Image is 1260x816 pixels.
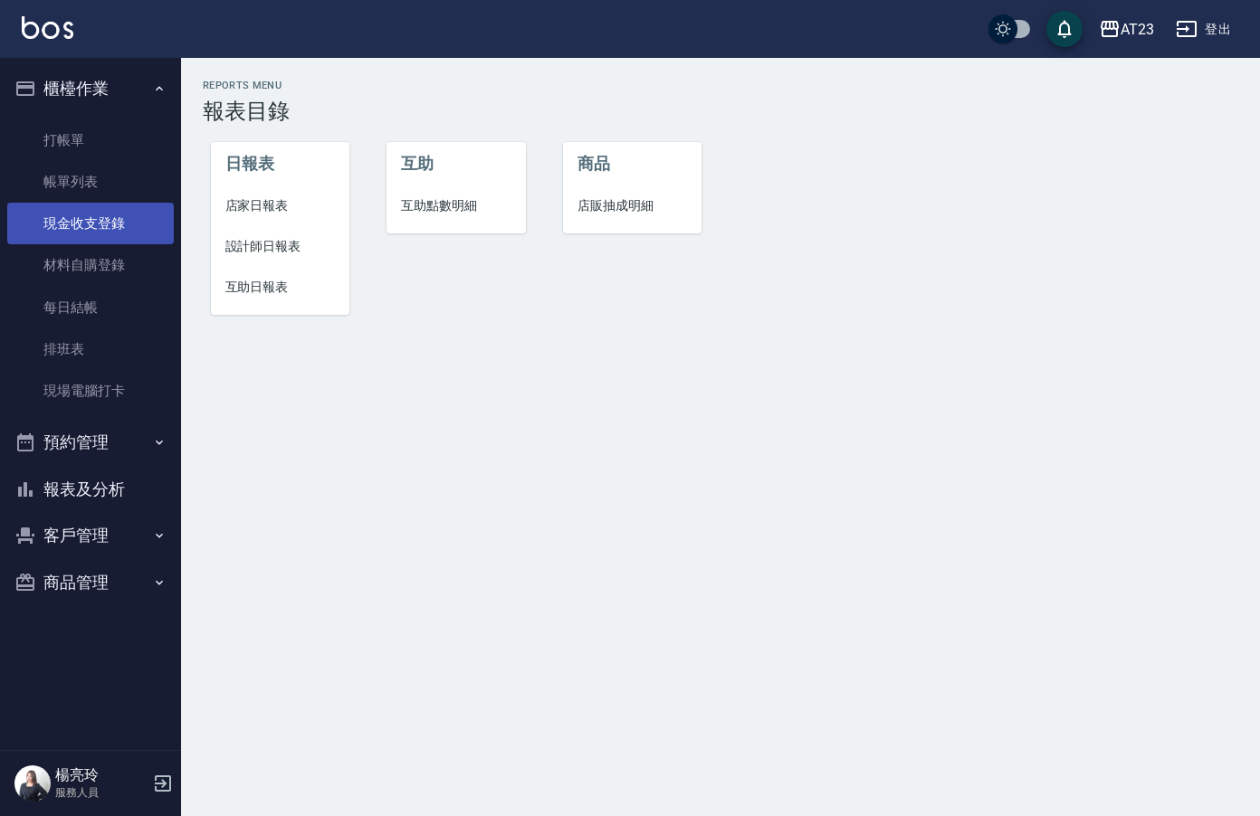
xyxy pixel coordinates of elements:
a: 排班表 [7,328,174,370]
a: 店家日報表 [211,185,350,226]
a: 互助日報表 [211,267,350,308]
li: 日報表 [211,142,350,185]
span: 互助點數明細 [401,196,511,215]
button: 預約管理 [7,419,174,466]
h2: Reports Menu [203,80,1238,91]
a: 互助點數明細 [387,185,526,226]
button: save [1046,11,1083,47]
a: 材料自購登錄 [7,244,174,286]
button: 登出 [1169,13,1238,46]
img: Person [14,765,51,802]
span: 店販抽成明細 [577,196,688,215]
button: 報表及分析 [7,466,174,513]
a: 打帳單 [7,119,174,161]
img: Logo [22,16,73,39]
span: 店家日報表 [225,196,336,215]
p: 服務人員 [55,784,148,801]
button: AT23 [1092,11,1161,48]
div: AT23 [1121,18,1154,41]
span: 互助日報表 [225,278,336,297]
button: 商品管理 [7,559,174,606]
button: 櫃檯作業 [7,65,174,112]
a: 現金收支登錄 [7,203,174,244]
a: 設計師日報表 [211,226,350,267]
h5: 楊亮玲 [55,766,148,784]
li: 互助 [387,142,526,185]
span: 設計師日報表 [225,237,336,256]
a: 每日結帳 [7,287,174,328]
h3: 報表目錄 [203,99,1238,124]
a: 現場電腦打卡 [7,370,174,412]
a: 帳單列表 [7,161,174,203]
li: 商品 [563,142,702,185]
button: 客戶管理 [7,512,174,559]
a: 店販抽成明細 [563,185,702,226]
